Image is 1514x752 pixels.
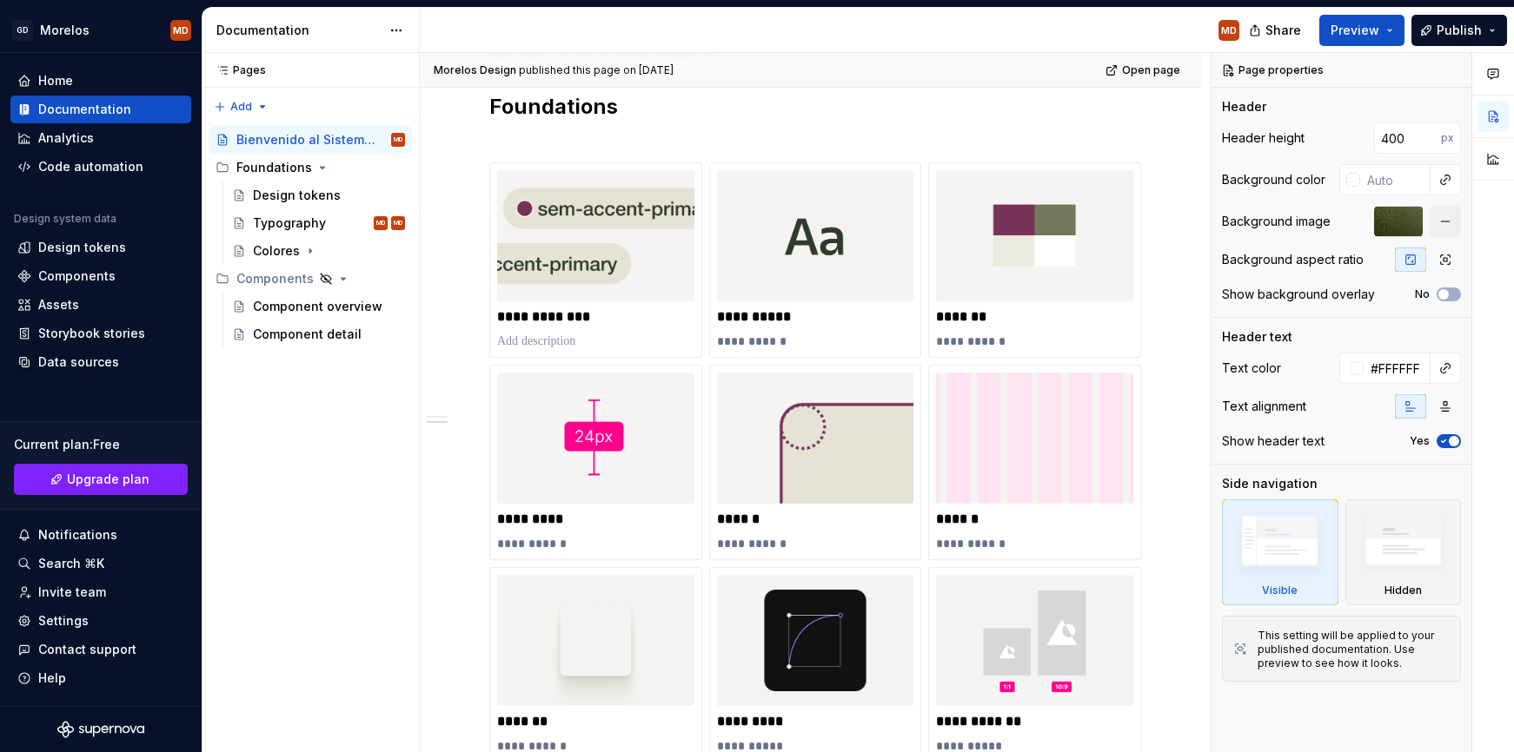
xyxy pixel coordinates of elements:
img: 9b728434-6167-46d3-add4-40ee7d39199a.png [717,575,914,706]
div: Background image [1222,213,1331,230]
div: Background aspect ratio [1222,251,1364,268]
div: Components [236,270,314,287]
div: This setting will be applied to your published documentation. Use preview to see how it looks. [1258,629,1450,670]
div: Foundations [236,159,312,176]
span: Preview [1331,22,1379,39]
div: Morelos [40,22,90,39]
img: 4ae1473c-a588-4428-bc56-6f4f3bda8035.png [936,170,1133,301]
span: Add [230,100,252,114]
div: Storybook stories [38,325,145,342]
div: Code automation [38,158,143,175]
div: Settings [38,612,89,630]
button: Publish [1411,15,1507,46]
button: Preview [1319,15,1404,46]
a: Bienvenido al Sistema de Diseño del Gobierno [PERSON_NAME]MD [209,126,412,154]
div: Header [1222,98,1266,115]
span: Share [1265,22,1301,39]
img: 75b89f16-3126-402e-a147-f0e29cb7e177.png [497,575,694,706]
div: Visible [1222,499,1338,605]
div: Design tokens [253,187,341,204]
label: No [1415,287,1430,301]
div: Visible [1262,584,1298,597]
div: MD [376,214,385,232]
div: Pages [209,63,266,77]
div: Text alignment [1222,398,1306,415]
div: Help [38,670,66,687]
div: Components [209,265,412,293]
button: Notifications [10,521,191,549]
div: MD [173,23,189,37]
button: GDMorelosMD [3,11,198,49]
div: Assets [38,296,79,313]
h2: Foundations [489,93,1132,148]
span: Upgrade plan [67,471,149,488]
div: Header height [1222,129,1305,147]
div: Design system data [14,212,116,226]
span: Open page [1122,63,1180,77]
button: Add [209,95,274,119]
a: Data sources [10,348,191,376]
div: Colores [253,242,300,260]
div: Component detail [253,326,362,343]
img: a10ae4fa-414d-413e-be9b-6cbd13b54454.png [497,373,694,504]
a: Components [10,262,191,290]
div: Foundations [209,154,412,181]
img: ad267491-41d4-4c74-ae59-bf5562b17350.png [717,373,914,504]
a: Code automation [10,153,191,181]
div: GD [12,20,33,41]
img: 931bfdeb-510e-4667-ad11-c9e92d5bc89f.png [936,575,1133,706]
div: Hidden [1345,499,1462,605]
a: Component overview [225,293,412,320]
p: px [1441,131,1454,145]
div: MD [394,131,402,148]
span: Morelos Design [434,63,516,77]
div: Show background overlay [1222,286,1375,303]
div: Invite team [38,584,106,601]
div: Text color [1222,360,1281,377]
a: Component detail [225,320,412,348]
a: Design tokens [225,181,412,209]
div: Current plan : Free [14,436,188,453]
div: MD [1221,23,1237,37]
button: Help [10,664,191,692]
div: Page tree [209,126,412,348]
div: Analytics [38,129,94,147]
div: Search ⌘K [38,555,104,572]
input: Auto [1374,122,1441,154]
div: Bienvenido al Sistema de Diseño del Gobierno [PERSON_NAME] [236,131,380,148]
button: Share [1240,15,1312,46]
div: Notifications [38,526,117,544]
div: Side navigation [1222,475,1318,492]
a: Design tokens [10,234,191,261]
div: Home [38,72,73,89]
label: Yes [1410,434,1430,448]
div: Components [38,267,116,285]
a: Open page [1100,58,1188,82]
a: Documentation [10,96,191,123]
div: Contact support [38,641,136,658]
a: TypographyMDMD [225,209,412,237]
span: Publish [1437,22,1482,39]
img: 17595c89-cca4-4abe-9ed4-e349dec3b471.png [936,373,1133,504]
svg: Supernova Logo [57,721,144,738]
div: MD [394,214,402,232]
a: Analytics [10,124,191,152]
a: Settings [10,607,191,635]
div: Documentation [216,22,381,39]
button: Search ⌘K [10,550,191,577]
div: Header text [1222,328,1292,346]
div: published this page on [DATE] [519,63,674,77]
a: Colores [225,237,412,265]
div: Show header text [1222,432,1325,450]
a: Assets [10,291,191,319]
button: Contact support [10,636,191,663]
a: Invite team [10,578,191,606]
div: Background color [1222,171,1325,188]
div: Design tokens [38,239,126,256]
div: Documentation [38,101,131,118]
img: 41c26d6b-1455-4826-9958-b1e2f96dd01a.png [497,170,694,301]
div: Component overview [253,298,382,315]
div: Hidden [1385,584,1422,597]
input: Auto [1360,164,1431,195]
a: Home [10,67,191,95]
